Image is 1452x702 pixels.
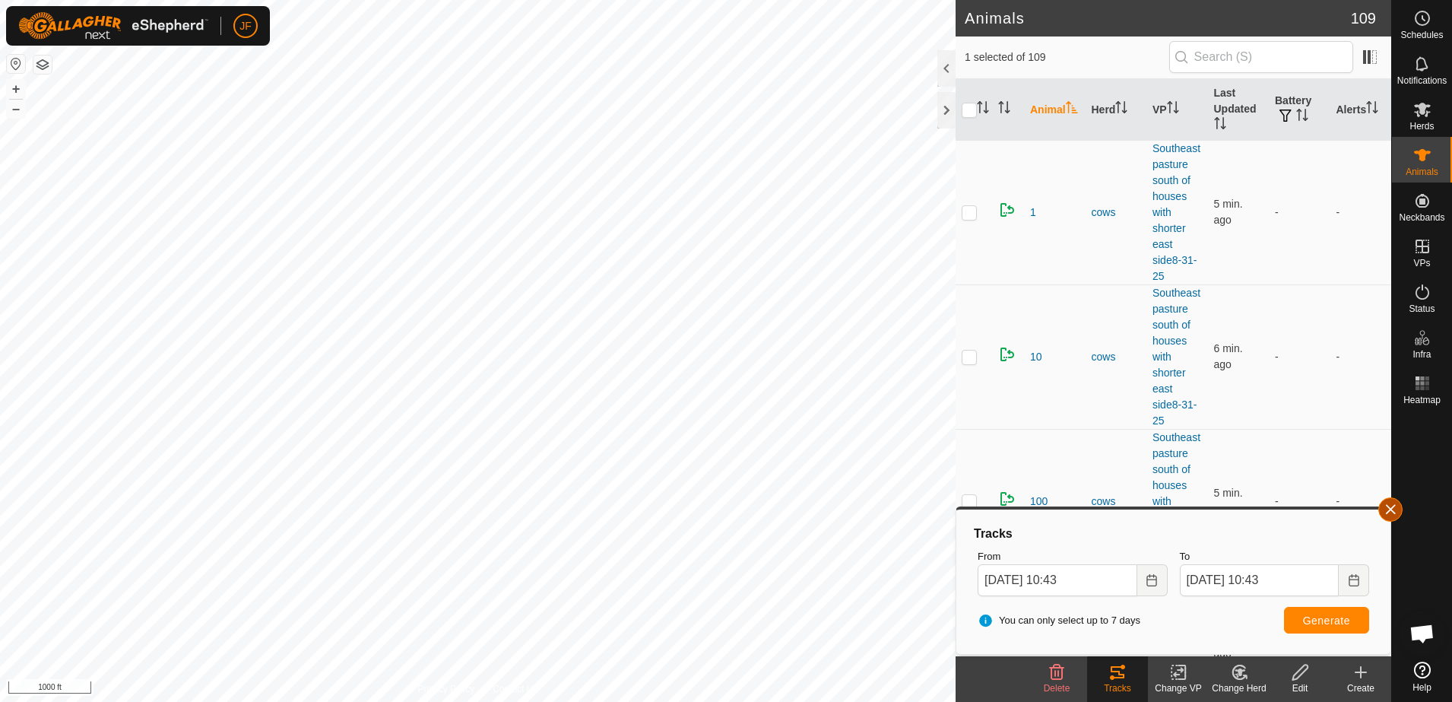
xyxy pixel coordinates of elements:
[1152,431,1200,571] a: Southeast pasture south of houses with shorter east side8-31-25
[978,549,1168,564] label: From
[1148,681,1209,695] div: Change VP
[965,49,1169,65] span: 1 selected of 109
[1397,76,1447,85] span: Notifications
[1339,564,1369,596] button: Choose Date
[1092,205,1141,221] div: cows
[1403,395,1441,405] span: Heatmap
[1214,198,1243,226] span: Sep 2, 2025, 10:37 AM
[1284,607,1369,634] button: Generate
[1209,681,1270,695] div: Change Herd
[7,55,25,73] button: Reset Map
[7,100,25,118] button: –
[239,18,252,34] span: JF
[1412,683,1431,692] span: Help
[1152,287,1200,427] a: Southeast pasture south of houses with shorter east side8-31-25
[1296,111,1308,123] p-sorticon: Activate to sort
[998,103,1010,116] p-sorticon: Activate to sort
[1330,681,1391,695] div: Create
[1066,103,1078,116] p-sorticon: Activate to sort
[1030,494,1048,510] span: 100
[1137,564,1168,596] button: Choose Date
[1412,350,1431,359] span: Infra
[1269,284,1330,429] td: -
[1167,103,1179,116] p-sorticon: Activate to sort
[1330,284,1392,429] td: -
[1400,611,1445,656] a: Open chat
[1366,103,1378,116] p-sorticon: Activate to sort
[1115,103,1127,116] p-sorticon: Activate to sort
[1152,142,1200,282] a: Southeast pasture south of houses with shorter east side8-31-25
[1409,304,1435,313] span: Status
[1087,681,1148,695] div: Tracks
[493,682,537,696] a: Contact Us
[1269,429,1330,573] td: -
[1146,79,1208,141] th: VP
[1086,79,1147,141] th: Herd
[1351,7,1376,30] span: 109
[1413,259,1430,268] span: VPs
[1399,213,1444,222] span: Neckbands
[1406,167,1438,176] span: Animals
[1044,683,1070,694] span: Delete
[965,9,1351,27] h2: Animals
[1030,349,1042,365] span: 10
[1214,487,1243,515] span: Sep 2, 2025, 10:37 AM
[998,490,1016,508] img: returning on
[978,613,1140,628] span: You can only select up to 7 days
[1092,494,1141,510] div: cows
[1030,205,1036,221] span: 1
[1392,656,1452,698] a: Help
[972,525,1375,543] div: Tracks
[18,12,208,40] img: Gallagher Logo
[1092,349,1141,365] div: cows
[1303,615,1350,627] span: Generate
[1409,122,1434,131] span: Herds
[998,201,1016,219] img: returning on
[1214,119,1226,132] p-sorticon: Activate to sort
[1169,41,1353,73] input: Search (S)
[7,80,25,98] button: +
[1208,79,1270,141] th: Last Updated
[977,103,989,116] p-sorticon: Activate to sort
[1024,79,1086,141] th: Animal
[1269,79,1330,141] th: Battery
[417,682,474,696] a: Privacy Policy
[1270,681,1330,695] div: Edit
[1330,79,1392,141] th: Alerts
[1330,429,1392,573] td: -
[998,345,1016,364] img: returning on
[33,56,52,74] button: Map Layers
[1269,140,1330,284] td: -
[1400,30,1443,40] span: Schedules
[1330,140,1392,284] td: -
[1180,549,1370,564] label: To
[1214,342,1243,370] span: Sep 2, 2025, 10:36 AM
